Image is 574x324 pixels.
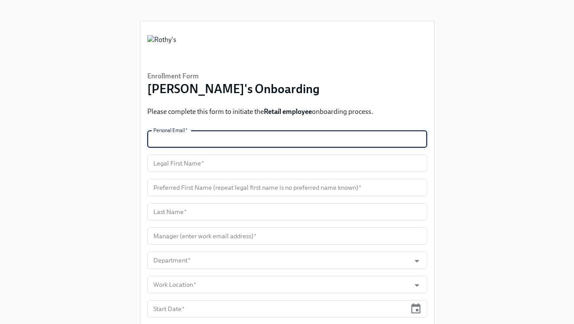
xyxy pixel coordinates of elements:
strong: Retail employee [264,107,312,116]
h6: Enrollment Form [147,71,320,81]
button: Open [410,279,424,292]
input: MM/DD/YYYY [147,300,407,318]
img: Rothy's [147,35,176,61]
h3: [PERSON_NAME]'s Onboarding [147,81,320,97]
button: Open [410,254,424,268]
p: Please complete this form to initiate the onboarding process. [147,107,373,117]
